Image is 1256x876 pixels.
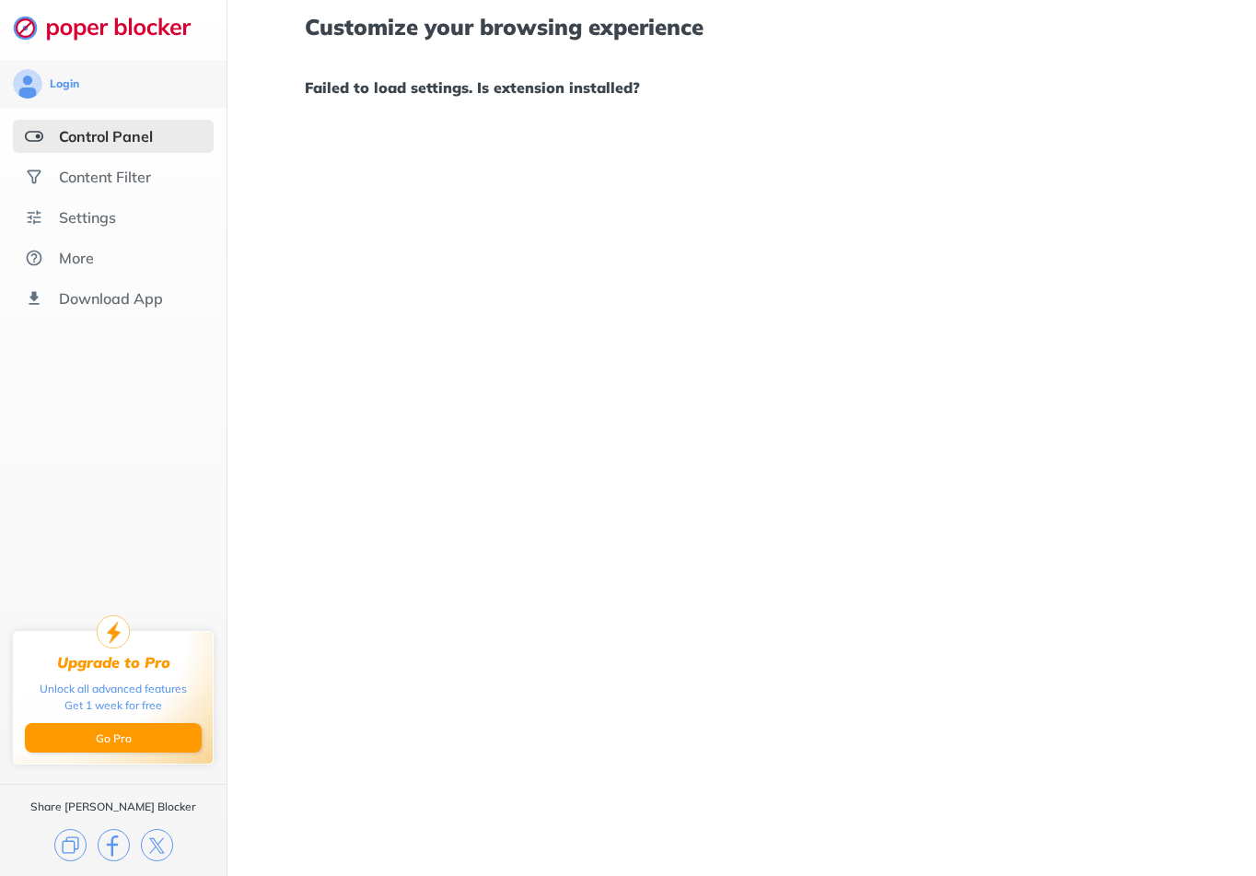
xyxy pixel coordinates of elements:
img: copy.svg [54,829,87,861]
div: Upgrade to Pro [57,654,170,672]
img: avatar.svg [13,69,42,99]
div: Control Panel [59,127,153,146]
img: social.svg [25,168,43,186]
img: upgrade-to-pro.svg [97,615,130,648]
div: Unlock all advanced features [40,681,187,697]
div: Content Filter [59,168,151,186]
div: Share [PERSON_NAME] Blocker [30,800,196,814]
button: Go Pro [25,723,202,753]
div: Login [50,76,79,91]
img: features-selected.svg [25,127,43,146]
img: download-app.svg [25,289,43,308]
h1: Customize your browsing experience [305,15,1179,39]
div: Get 1 week for free [64,697,162,714]
h1: Failed to load settings. Is extension installed? [305,76,1179,99]
img: settings.svg [25,208,43,227]
div: Download App [59,289,163,308]
img: about.svg [25,249,43,267]
div: Settings [59,208,116,227]
div: More [59,249,94,267]
img: x.svg [141,829,173,861]
img: logo-webpage.svg [13,15,211,41]
img: facebook.svg [98,829,130,861]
